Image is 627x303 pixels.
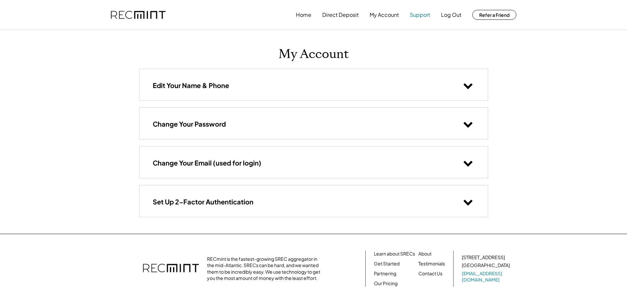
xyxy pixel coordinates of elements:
div: [STREET_ADDRESS] [462,254,505,261]
button: My Account [370,8,399,21]
button: Direct Deposit [322,8,359,21]
a: Contact Us [418,270,442,277]
h3: Change Your Email (used for login) [153,159,261,167]
h3: Change Your Password [153,120,226,128]
button: Home [296,8,311,21]
h3: Set Up 2-Factor Authentication [153,197,253,206]
button: Refer a Friend [472,10,516,20]
a: About [418,251,431,257]
img: recmint-logotype%403x.png [143,257,199,280]
h3: Edit Your Name & Phone [153,81,229,90]
button: Log Out [441,8,461,21]
div: RECmint is the fastest-growing SREC aggregator in the mid-Atlantic. SRECs can be hard, and we wan... [207,256,324,282]
a: [EMAIL_ADDRESS][DOMAIN_NAME] [462,270,511,283]
img: recmint-logotype%403x.png [111,11,166,19]
a: Partnering [374,270,396,277]
a: Learn about SRECs [374,251,415,257]
h1: My Account [278,46,349,62]
button: Support [410,8,430,21]
a: Testimonials [418,260,445,267]
a: Our Pricing [374,280,398,287]
div: [GEOGRAPHIC_DATA] [462,262,510,269]
a: Get Started [374,260,400,267]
